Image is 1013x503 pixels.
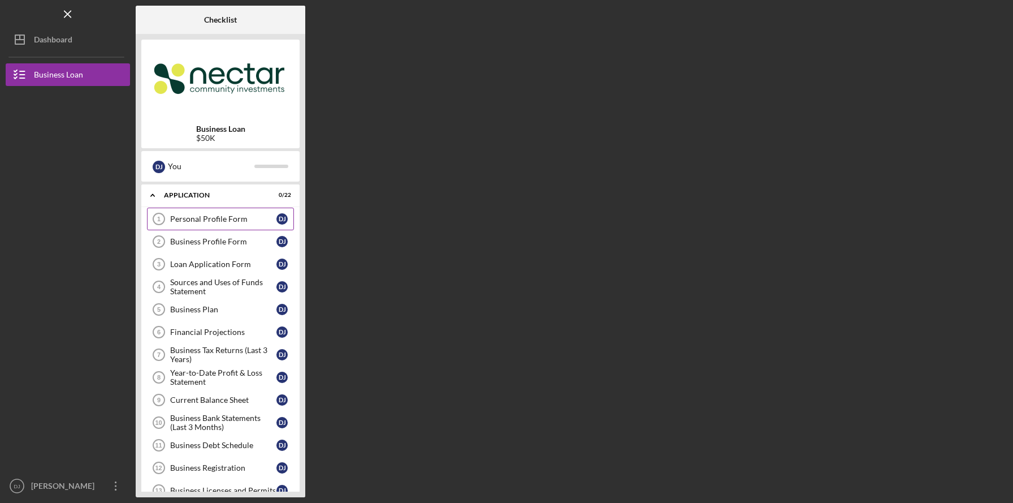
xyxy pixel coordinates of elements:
a: 8Year-to-Date Profit & Loss StatementDJ [147,366,294,389]
div: $50K [196,134,245,143]
tspan: 9 [157,397,161,403]
div: Current Balance Sheet [170,395,276,405]
div: D J [276,304,288,315]
button: Business Loan [6,63,130,86]
text: DJ [14,483,20,489]
img: Product logo [141,45,300,113]
tspan: 3 [157,261,161,268]
div: Personal Profile Form [170,214,276,223]
div: D J [276,349,288,360]
div: D J [276,236,288,247]
div: D J [276,462,288,474]
a: 2Business Profile FormDJ [147,230,294,253]
div: D J [276,281,288,293]
tspan: 2 [157,238,161,245]
div: D J [276,326,288,338]
tspan: 8 [157,374,161,381]
div: Business Profile Form [170,237,276,246]
tspan: 12 [155,465,162,471]
div: D J [276,372,288,383]
a: 7Business Tax Returns (Last 3 Years)DJ [147,343,294,366]
a: 10Business Bank Statements (Last 3 Months)DJ [147,411,294,434]
a: 4Sources and Uses of Funds StatementDJ [147,276,294,298]
div: Business Loan [34,63,83,89]
div: D J [276,259,288,270]
tspan: 1 [157,216,161,222]
div: Dashboard [34,28,72,54]
button: DJ[PERSON_NAME] [6,475,130,497]
div: Year-to-Date Profit & Loss Statement [170,368,276,386]
div: Business Plan [170,305,276,314]
tspan: 7 [157,351,161,358]
a: 1Personal Profile FormDJ [147,208,294,230]
tspan: 11 [155,442,162,449]
div: Business Debt Schedule [170,441,276,450]
div: Loan Application Form [170,260,276,269]
div: Sources and Uses of Funds Statement [170,278,276,296]
a: 12Business RegistrationDJ [147,457,294,479]
div: D J [276,485,288,496]
div: D J [276,417,288,428]
tspan: 13 [155,487,162,494]
div: Business Tax Returns (Last 3 Years) [170,346,276,364]
a: 5Business PlanDJ [147,298,294,321]
div: Business Licenses and Permits [170,486,276,495]
a: 3Loan Application FormDJ [147,253,294,276]
tspan: 10 [155,419,162,426]
button: Dashboard [6,28,130,51]
tspan: 6 [157,329,161,336]
a: 11Business Debt ScheduleDJ [147,434,294,457]
div: D J [276,440,288,451]
div: Application [164,192,263,199]
div: Business Registration [170,463,276,472]
div: D J [276,394,288,406]
a: 13Business Licenses and PermitsDJ [147,479,294,502]
div: [PERSON_NAME] [28,475,102,500]
b: Business Loan [196,124,245,134]
div: Business Bank Statements (Last 3 Months) [170,414,276,432]
tspan: 4 [157,283,161,290]
div: 0 / 22 [271,192,291,199]
tspan: 5 [157,306,161,313]
a: 9Current Balance SheetDJ [147,389,294,411]
div: You [168,157,254,176]
div: Financial Projections [170,328,276,337]
b: Checklist [204,15,237,24]
a: 6Financial ProjectionsDJ [147,321,294,343]
div: D J [153,161,165,173]
div: D J [276,213,288,225]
